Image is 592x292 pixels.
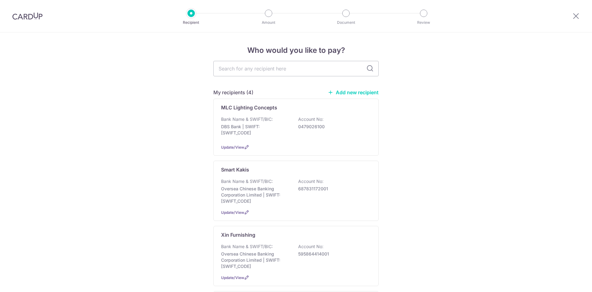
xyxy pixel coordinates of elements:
a: Update/View [221,210,244,215]
p: Amount [246,19,291,26]
h5: My recipients (4) [213,89,253,96]
p: Account No: [298,116,323,122]
a: Update/View [221,275,244,280]
p: 687831172001 [298,186,367,192]
a: Update/View [221,145,244,150]
p: 595864414001 [298,251,367,257]
p: Smart Kakis [221,166,249,173]
p: Document [323,19,369,26]
input: Search for any recipient here [213,61,379,76]
p: 0479026100 [298,124,367,130]
p: MLC Lighting Concepts [221,104,277,111]
p: Review [401,19,446,26]
p: Oversea Chinese Banking Corporation Limited | SWIFT: [SWIFT_CODE] [221,251,290,269]
p: Xin Furnishing [221,231,255,239]
h4: Who would you like to pay? [213,45,379,56]
p: Oversea Chinese Banking Corporation Limited | SWIFT: [SWIFT_CODE] [221,186,290,204]
p: Account No: [298,178,323,184]
p: Bank Name & SWIFT/BIC: [221,178,273,184]
p: Account No: [298,243,323,250]
p: Bank Name & SWIFT/BIC: [221,116,273,122]
img: CardUp [12,12,43,20]
a: Add new recipient [328,89,379,95]
p: Recipient [168,19,214,26]
p: DBS Bank | SWIFT: [SWIFT_CODE] [221,124,290,136]
p: Bank Name & SWIFT/BIC: [221,243,273,250]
